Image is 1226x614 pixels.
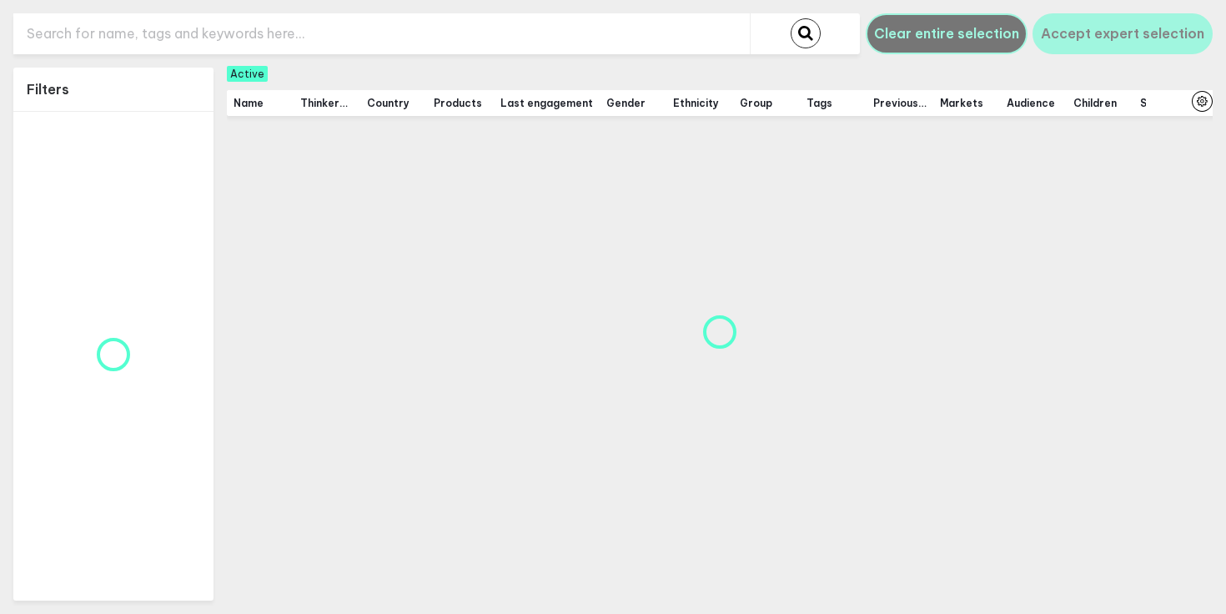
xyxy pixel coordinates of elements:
span: Name [234,97,287,109]
span: Sectors [1140,97,1193,109]
span: Audience [1007,97,1060,109]
span: Markets [940,97,993,109]
h1: Filters [27,81,69,98]
span: Country [367,97,420,109]
span: Gender [606,97,660,109]
span: Previous locations [873,97,927,109]
span: Children [1073,97,1127,109]
span: Thinker type [300,97,354,109]
input: Search for name, tags and keywords here... [13,13,750,54]
span: Tags [806,97,860,109]
span: Group [740,97,793,109]
span: Products [434,97,487,109]
span: Last engagement [500,97,593,109]
span: Active [227,66,268,82]
span: Ethnicity [673,97,726,109]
